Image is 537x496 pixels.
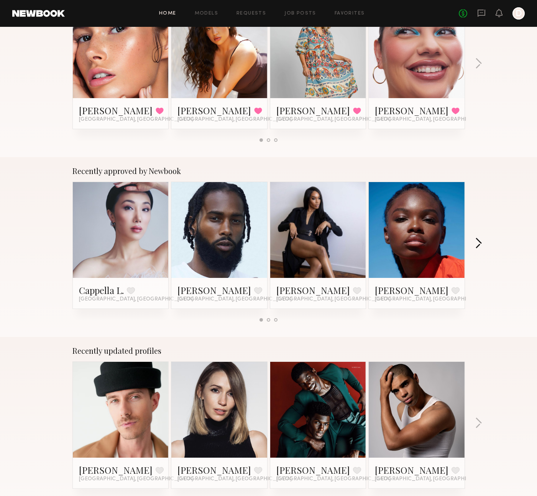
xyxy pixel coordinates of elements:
a: Favorites [335,11,365,16]
a: Job Posts [284,11,316,16]
span: [GEOGRAPHIC_DATA], [GEOGRAPHIC_DATA] [177,476,292,482]
span: [GEOGRAPHIC_DATA], [GEOGRAPHIC_DATA] [375,476,489,482]
span: [GEOGRAPHIC_DATA], [GEOGRAPHIC_DATA] [177,117,292,123]
a: [PERSON_NAME] [375,284,448,296]
span: [GEOGRAPHIC_DATA], [GEOGRAPHIC_DATA] [79,117,193,123]
a: [PERSON_NAME] [177,104,251,117]
a: Models [195,11,218,16]
span: [GEOGRAPHIC_DATA], [GEOGRAPHIC_DATA] [79,476,193,482]
span: [GEOGRAPHIC_DATA], [GEOGRAPHIC_DATA] [79,296,193,302]
span: [GEOGRAPHIC_DATA], [GEOGRAPHIC_DATA] [177,296,292,302]
a: [PERSON_NAME] [276,284,350,296]
a: Home [159,11,176,16]
span: [GEOGRAPHIC_DATA], [GEOGRAPHIC_DATA] [276,296,391,302]
span: [GEOGRAPHIC_DATA], [GEOGRAPHIC_DATA] [276,117,391,123]
span: [GEOGRAPHIC_DATA], [GEOGRAPHIC_DATA] [375,117,489,123]
a: [PERSON_NAME] [177,284,251,296]
span: [GEOGRAPHIC_DATA], [GEOGRAPHIC_DATA] [276,476,391,482]
div: Recently updated profiles [72,346,465,355]
div: Recently approved by Newbook [72,166,465,176]
a: [PERSON_NAME] [375,464,448,476]
a: Cappella L. [79,284,124,296]
a: [PERSON_NAME] [79,104,153,117]
a: Requests [236,11,266,16]
a: [PERSON_NAME] [276,104,350,117]
a: D [512,7,525,20]
a: [PERSON_NAME] [177,464,251,476]
a: [PERSON_NAME] [79,464,153,476]
a: [PERSON_NAME] [276,464,350,476]
a: [PERSON_NAME] [375,104,448,117]
span: [GEOGRAPHIC_DATA], [GEOGRAPHIC_DATA] [375,296,489,302]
